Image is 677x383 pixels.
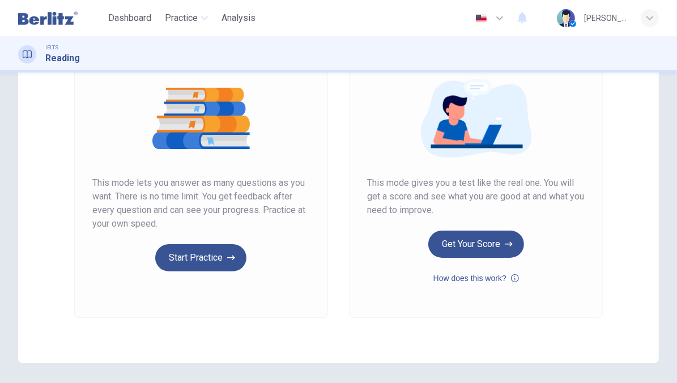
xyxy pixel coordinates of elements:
button: Start Practice [155,244,246,271]
span: Dashboard [108,11,151,25]
span: Analysis [222,11,256,25]
button: Get Your Score [428,231,524,258]
button: How does this work? [433,271,519,285]
h1: Reading [45,52,80,65]
span: This mode gives you a test like the real one. You will get a score and see what you are good at a... [367,176,585,217]
img: en [474,14,488,23]
img: Profile picture [557,9,575,27]
button: Practice [160,8,212,28]
span: This mode lets you answer as many questions as you want. There is no time limit. You get feedback... [92,176,310,231]
button: Dashboard [104,8,156,28]
span: IELTS [45,44,58,52]
span: Practice [165,11,198,25]
button: Analysis [217,8,260,28]
a: Berlitz Latam logo [18,7,104,29]
div: [PERSON_NAME] [584,11,627,25]
img: Berlitz Latam logo [18,7,78,29]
